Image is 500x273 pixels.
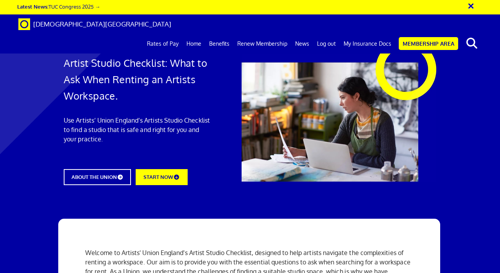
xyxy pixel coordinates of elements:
a: Brand [DEMOGRAPHIC_DATA][GEOGRAPHIC_DATA] [13,14,177,34]
a: Latest News:TUC Congress 2025 → [17,3,100,10]
a: News [291,34,313,54]
a: Home [183,34,205,54]
button: search [460,35,484,52]
strong: Latest News: [17,3,48,10]
h1: Artist Studio Checklist: What to Ask When Renting an Artists Workspace. [64,55,212,104]
a: ABOUT THE UNION [64,169,131,185]
a: START NOW [136,169,187,185]
a: My Insurance Docs [340,34,395,54]
span: [DEMOGRAPHIC_DATA][GEOGRAPHIC_DATA] [33,20,171,28]
a: Renew Membership [233,34,291,54]
p: Use Artists’ Union England’s Artists Studio Checklist to find a studio that is safe and right for... [64,116,212,144]
a: Log out [313,34,340,54]
a: Rates of Pay [143,34,183,54]
a: Benefits [205,34,233,54]
a: Membership Area [399,37,458,50]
